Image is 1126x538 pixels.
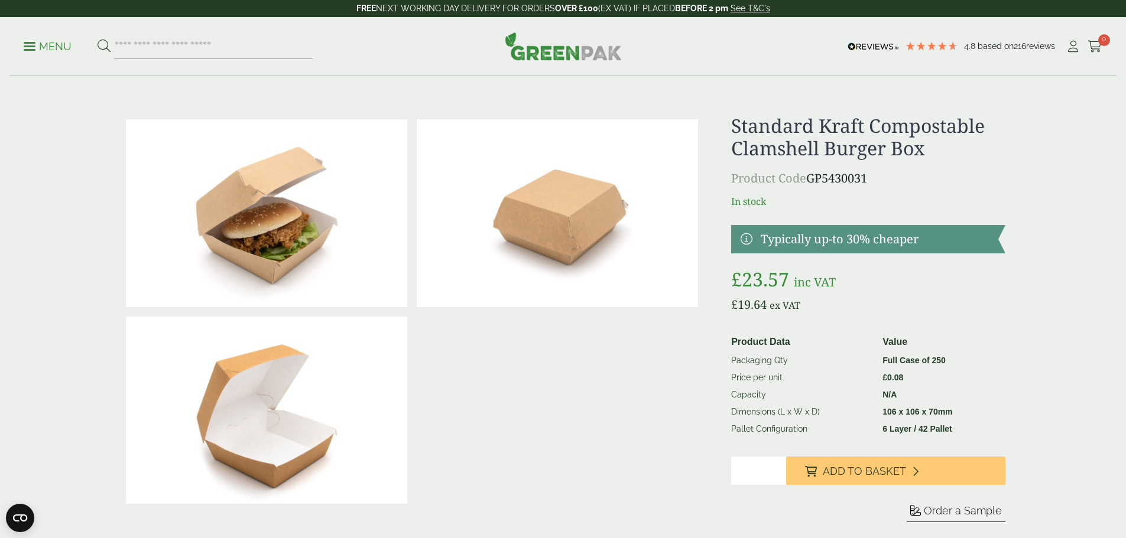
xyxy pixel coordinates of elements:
[882,356,946,365] strong: Full Case of 250
[726,403,878,420] td: Dimensions (L x W x D)
[505,32,622,60] img: GreenPak Supplies
[882,373,887,382] span: £
[978,41,1014,51] span: Based on
[731,266,742,292] span: £
[907,504,1005,522] button: Order a Sample
[726,351,878,369] td: Packaging Qty
[675,4,728,13] strong: BEFORE 2 pm
[924,504,1002,517] span: Order a Sample
[964,41,978,51] span: 4.8
[1098,34,1110,46] span: 0
[1014,41,1026,51] span: 216
[356,4,376,13] strong: FREE
[878,332,1000,352] th: Value
[882,373,903,382] bdi: 0.08
[726,386,878,403] td: Capacity
[126,317,407,504] img: Standard Kraft Clamshell Burger Box Open
[882,390,897,399] strong: N/A
[726,332,878,352] th: Product Data
[126,119,407,307] img: Standard Kraft Clamshell Burger Box With Chicken Burger
[555,4,598,13] strong: OVER £100
[786,457,1005,485] button: Add to Basket
[882,424,952,433] strong: 6 Layer / 42 Pallet
[905,41,958,51] div: 4.79 Stars
[1088,41,1102,53] i: Cart
[731,169,1005,187] p: GP5430031
[24,40,72,54] p: Menu
[417,119,698,307] img: Standard Kraft Clamshell Burger Box Closed
[731,170,806,186] span: Product Code
[726,420,878,438] td: Pallet Configuration
[882,407,952,416] strong: 106 x 106 x 70mm
[1066,41,1080,53] i: My Account
[726,369,878,386] td: Price per unit
[1088,38,1102,56] a: 0
[6,504,34,532] button: Open CMP widget
[823,465,906,478] span: Add to Basket
[731,296,738,312] span: £
[731,296,767,312] bdi: 19.64
[24,40,72,51] a: Menu
[1026,41,1055,51] span: reviews
[731,4,770,13] a: See T&C's
[848,43,899,51] img: REVIEWS.io
[794,274,836,290] span: inc VAT
[731,266,789,292] bdi: 23.57
[770,299,800,312] span: ex VAT
[731,194,1005,208] p: In stock
[731,115,1005,160] h1: Standard Kraft Compostable Clamshell Burger Box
